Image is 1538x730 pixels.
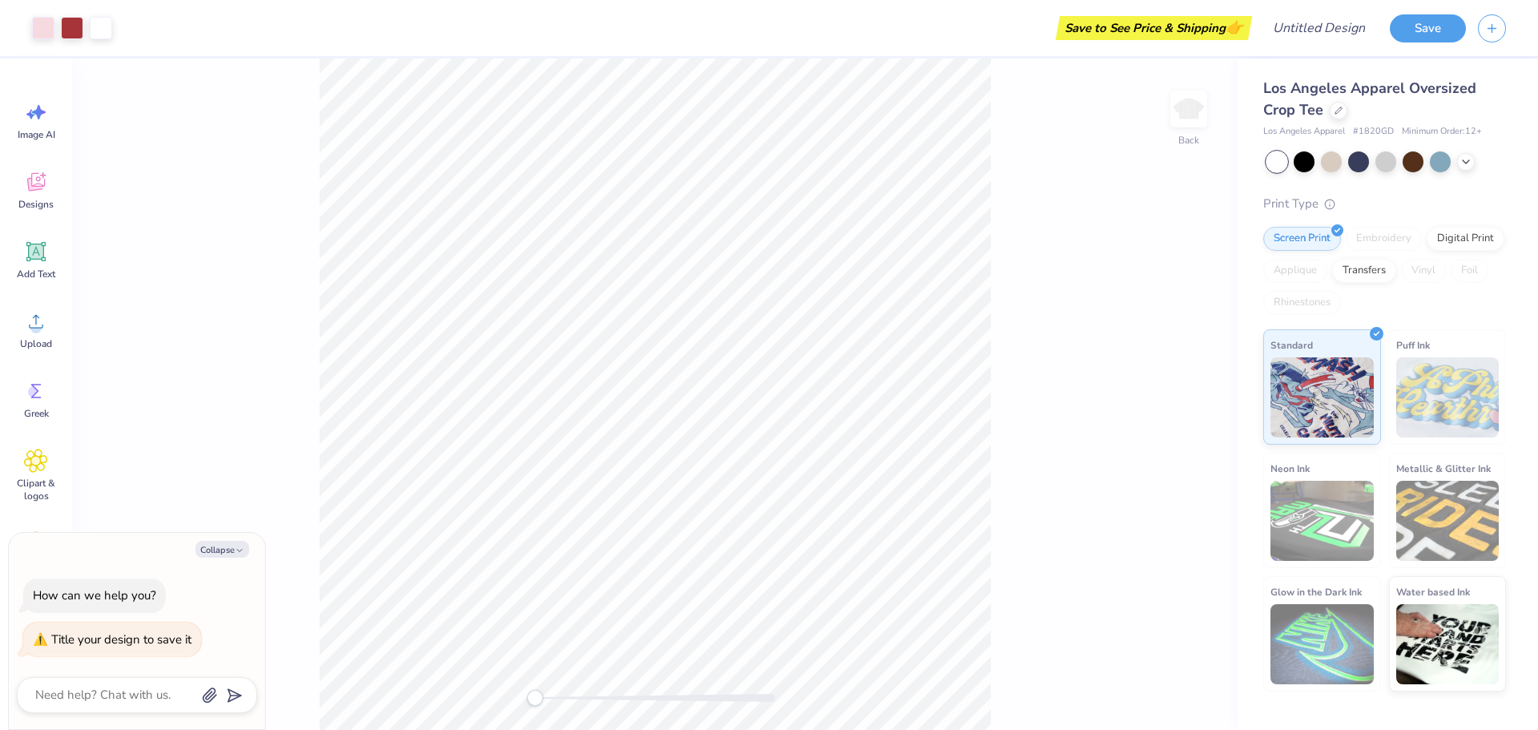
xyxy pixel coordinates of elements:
[51,631,191,647] div: Title your design to save it
[1226,18,1243,37] span: 👉
[1270,604,1374,684] img: Glow in the Dark Ink
[33,587,156,603] div: How can we help you?
[1060,16,1248,40] div: Save to See Price & Shipping
[1396,583,1470,600] span: Water based Ink
[1270,583,1362,600] span: Glow in the Dark Ink
[1427,227,1504,251] div: Digital Print
[18,128,55,141] span: Image AI
[1270,337,1313,353] span: Standard
[10,477,62,502] span: Clipart & logos
[1270,481,1374,561] img: Neon Ink
[1173,93,1205,125] img: Back
[17,268,55,280] span: Add Text
[1270,460,1310,477] span: Neon Ink
[1332,259,1396,283] div: Transfers
[195,541,249,558] button: Collapse
[1396,357,1500,438] img: Puff Ink
[1263,79,1476,119] span: Los Angeles Apparel Oversized Crop Tee
[1263,227,1341,251] div: Screen Print
[1346,227,1422,251] div: Embroidery
[18,198,54,211] span: Designs
[1402,125,1482,139] span: Minimum Order: 12 +
[1396,337,1430,353] span: Puff Ink
[1263,259,1327,283] div: Applique
[1263,291,1341,315] div: Rhinestones
[1263,195,1506,213] div: Print Type
[1401,259,1446,283] div: Vinyl
[1263,125,1345,139] span: Los Angeles Apparel
[24,407,49,420] span: Greek
[1451,259,1488,283] div: Foil
[1270,357,1374,438] img: Standard
[527,690,543,706] div: Accessibility label
[1396,604,1500,684] img: Water based Ink
[1260,12,1378,44] input: Untitled Design
[20,337,52,350] span: Upload
[1390,14,1466,42] button: Save
[1396,481,1500,561] img: Metallic & Glitter Ink
[1396,460,1491,477] span: Metallic & Glitter Ink
[1353,125,1394,139] span: # 1820GD
[1178,133,1199,147] div: Back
